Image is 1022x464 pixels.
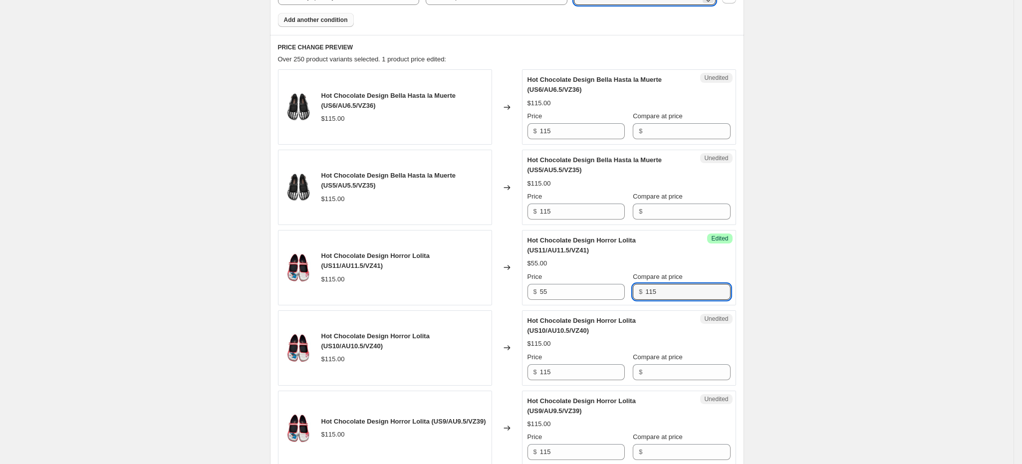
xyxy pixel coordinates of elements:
span: Hot Chocolate Design Horror Lolita (US9/AU9.5/VZ39) [321,418,486,425]
span: Hot Chocolate Design Horror Lolita (US9/AU9.5/VZ39) [527,397,636,415]
span: $ [533,127,537,135]
span: $ [639,208,642,215]
span: Unedited [704,74,728,82]
span: Unedited [704,315,728,323]
span: Hot Chocolate Design Bella Hasta la Muerte (US6/AU6.5/VZ36) [321,92,456,109]
div: $55.00 [527,258,547,268]
div: $115.00 [321,114,345,124]
span: Compare at price [633,112,683,120]
div: $115.00 [321,354,345,364]
span: Hot Chocolate Design Horror Lolita (US11/AU11.5/VZ41) [321,252,430,269]
div: $115.00 [527,339,551,349]
img: Oj7Y1-H4_80x.jpg [283,92,313,122]
div: $115.00 [321,430,345,440]
span: Hot Chocolate Design Bella Hasta la Muerte (US5/AU5.5/VZ35) [321,172,456,189]
div: $115.00 [527,98,551,108]
span: Price [527,193,542,200]
span: Price [527,433,542,441]
span: $ [533,368,537,376]
span: $ [533,208,537,215]
span: Over 250 product variants selected. 1 product price edited: [278,55,446,63]
img: horror-lolita_1lg_80x.jpg [283,252,313,282]
span: Edited [711,234,728,242]
span: Compare at price [633,193,683,200]
span: $ [639,448,642,456]
span: Add another condition [284,16,348,24]
img: horror-lolita_1lg_80x.jpg [283,333,313,363]
span: Price [527,112,542,120]
span: $ [533,288,537,295]
span: Unedited [704,395,728,403]
span: Hot Chocolate Design Bella Hasta la Muerte (US6/AU6.5/VZ36) [527,76,662,93]
span: Hot Chocolate Design Horror Lolita (US11/AU11.5/VZ41) [527,236,636,254]
span: $ [639,127,642,135]
span: Compare at price [633,433,683,441]
span: Price [527,273,542,280]
div: $115.00 [321,194,345,204]
span: Compare at price [633,353,683,361]
div: $115.00 [527,179,551,189]
span: Compare at price [633,273,683,280]
img: horror-lolita_1lg_80x.jpg [283,413,313,443]
span: Hot Chocolate Design Horror Lolita (US10/AU10.5/VZ40) [527,317,636,334]
span: Unedited [704,154,728,162]
span: $ [639,368,642,376]
div: $115.00 [321,274,345,284]
div: $115.00 [527,419,551,429]
h6: PRICE CHANGE PREVIEW [278,43,736,51]
button: Add another condition [278,13,354,27]
span: Hot Chocolate Design Horror Lolita (US10/AU10.5/VZ40) [321,332,430,350]
span: $ [639,288,642,295]
span: Price [527,353,542,361]
img: Oj7Y1-H4_80x.jpg [283,173,313,203]
span: Hot Chocolate Design Bella Hasta la Muerte (US5/AU5.5/VZ35) [527,156,662,174]
span: $ [533,448,537,456]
